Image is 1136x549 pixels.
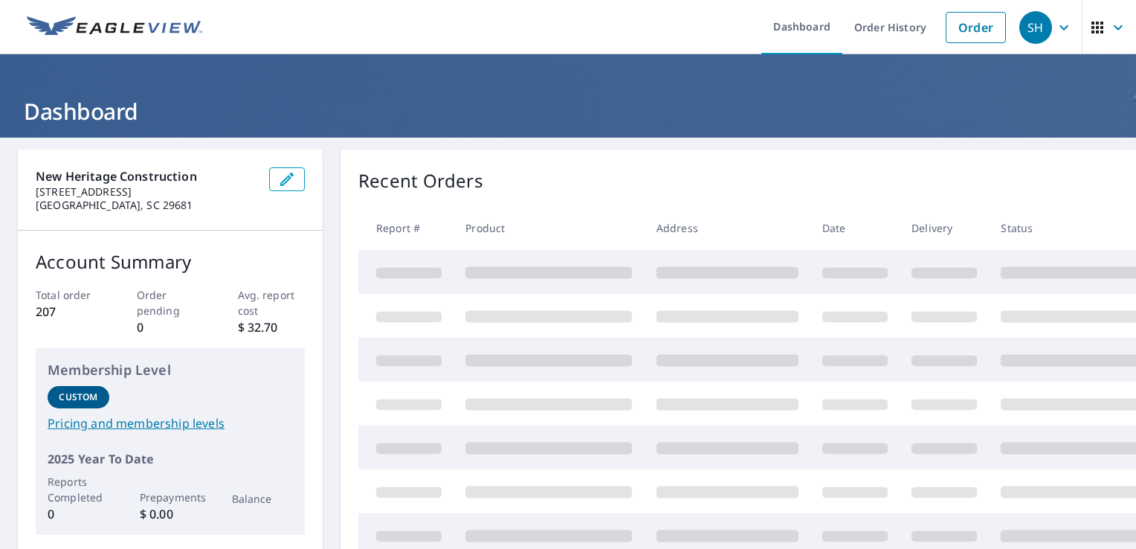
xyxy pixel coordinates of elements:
[358,167,483,194] p: Recent Orders
[36,287,103,303] p: Total order
[48,474,109,505] p: Reports Completed
[48,505,109,523] p: 0
[358,206,454,250] th: Report #
[810,206,900,250] th: Date
[48,414,293,432] a: Pricing and membership levels
[27,16,202,39] img: EV Logo
[36,199,257,212] p: [GEOGRAPHIC_DATA], SC 29681
[18,96,1118,126] h1: Dashboard
[137,318,204,336] p: 0
[900,206,989,250] th: Delivery
[645,206,810,250] th: Address
[36,303,103,321] p: 207
[36,185,257,199] p: [STREET_ADDRESS]
[48,360,293,380] p: Membership Level
[946,12,1006,43] a: Order
[238,287,306,318] p: Avg. report cost
[59,391,97,404] p: Custom
[36,248,305,275] p: Account Summary
[140,505,201,523] p: $ 0.00
[238,318,306,336] p: $ 32.70
[48,450,293,468] p: 2025 Year To Date
[140,489,201,505] p: Prepayments
[232,491,294,507] p: Balance
[137,287,204,318] p: Order pending
[36,167,257,185] p: New Heritage Construction
[454,206,644,250] th: Product
[1019,11,1052,44] div: SH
